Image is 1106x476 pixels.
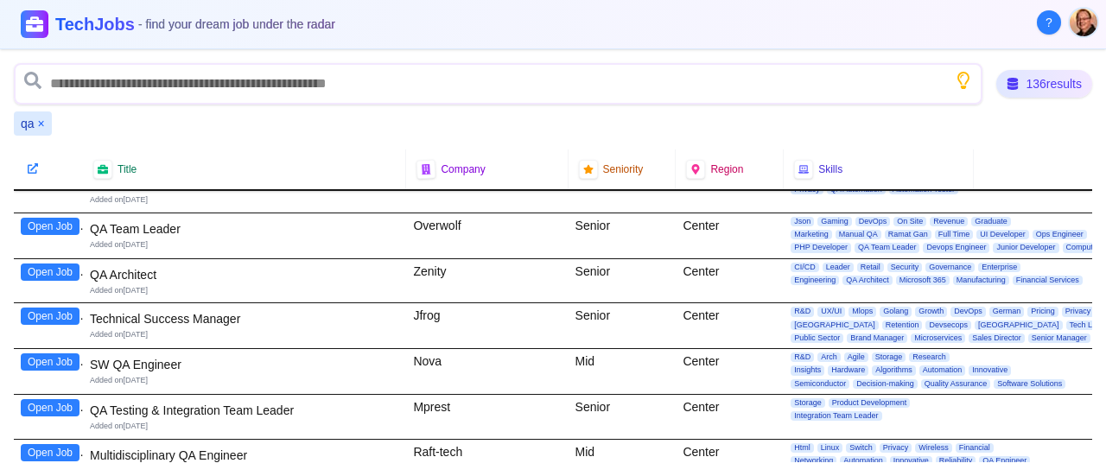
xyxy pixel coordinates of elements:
[21,218,79,235] button: Open Job
[925,263,975,272] span: Governance
[930,217,968,226] span: Revenue
[885,230,931,239] span: Ramat Gan
[90,421,399,432] div: Added on [DATE]
[872,352,906,362] span: Storage
[893,217,926,226] span: On Site
[676,303,784,348] div: Center
[603,162,644,176] span: Seniority
[844,352,868,362] span: Agile
[880,307,912,316] span: Golang
[872,365,916,375] span: Algorithms
[406,303,568,348] div: Jfrog
[21,308,79,325] button: Open Job
[21,263,79,281] button: Open Job
[406,349,568,394] div: Nova
[909,352,950,362] span: Research
[925,321,971,330] span: Devsecops
[90,266,399,283] div: QA Architect
[791,307,814,316] span: R&D
[90,447,399,464] div: Multidisciplinary QA Engineer
[1028,333,1090,343] span: Senior Manager
[791,443,814,453] span: Html
[90,220,399,238] div: QA Team Leader
[676,349,784,394] div: Center
[90,356,399,373] div: SW QA Engineer
[857,263,884,272] span: Retail
[847,333,907,343] span: Brand Manager
[1068,7,1099,38] button: User menu
[817,352,841,362] span: Arch
[915,443,952,453] span: Wireless
[791,333,843,343] span: Public Sector
[791,379,849,389] span: Semiconductor
[882,321,923,330] span: Retention
[791,365,824,375] span: Insights
[817,443,843,453] span: Linux
[817,217,852,226] span: Gaming
[971,217,1011,226] span: Graduate
[993,243,1058,252] span: Junior Developer
[855,243,919,252] span: QA Team Leader
[840,456,887,466] span: Automation
[406,395,568,439] div: Mprest
[21,353,79,371] button: Open Job
[989,307,1025,316] span: German
[90,194,399,206] div: Added on [DATE]
[406,259,568,303] div: Zenity
[791,411,881,421] span: Integration Team Leader
[836,230,881,239] span: Manual QA
[90,285,399,296] div: Added on [DATE]
[853,379,918,389] span: Decision-making
[676,213,784,258] div: Center
[569,349,677,394] div: Mid
[828,365,868,375] span: Hardware
[55,12,335,36] h1: TechJobs
[955,72,972,89] button: Show search tips
[969,333,1025,343] span: Sales Director
[829,398,911,408] span: Product Development
[887,263,923,272] span: Security
[880,443,912,453] span: Privacy
[969,365,1011,375] span: Innovative
[441,162,485,176] span: Company
[975,321,1063,330] span: [GEOGRAPHIC_DATA]
[1027,307,1058,316] span: Pricing
[791,352,814,362] span: R&D
[923,243,989,252] span: Devops Engineer
[935,230,974,239] span: Full Time
[791,276,839,285] span: Engineering
[791,230,832,239] span: Marketing
[791,243,851,252] span: PHP Developer
[994,379,1065,389] span: Software Solutions
[569,213,677,258] div: Senior
[21,115,35,132] span: qa
[817,307,845,316] span: UX/UI
[1013,276,1083,285] span: Financial Services
[791,321,879,330] span: [GEOGRAPHIC_DATA]
[950,307,986,316] span: DevOps
[890,456,932,466] span: Innovative
[1037,10,1061,35] button: About Techjobs
[569,259,677,303] div: Senior
[791,456,836,466] span: Networking
[90,402,399,419] div: QA Testing & Integration Team Leader
[842,276,893,285] span: QA Architect
[406,213,568,258] div: Overwolf
[676,395,784,439] div: Center
[90,375,399,386] div: Added on [DATE]
[1033,230,1087,239] span: Ops Engineer
[979,456,1030,466] span: QA Engineer
[846,443,876,453] span: Switch
[90,239,399,251] div: Added on [DATE]
[1046,14,1052,31] span: ?
[21,444,79,461] button: Open Job
[1062,307,1095,316] span: Privacy
[791,398,825,408] span: Storage
[936,456,976,466] span: Reliability
[38,115,45,132] button: Remove qa filter
[569,395,677,439] div: Senior
[791,217,814,226] span: Json
[90,329,399,340] div: Added on [DATE]
[676,259,784,303] div: Center
[921,379,991,389] span: Quality Assurance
